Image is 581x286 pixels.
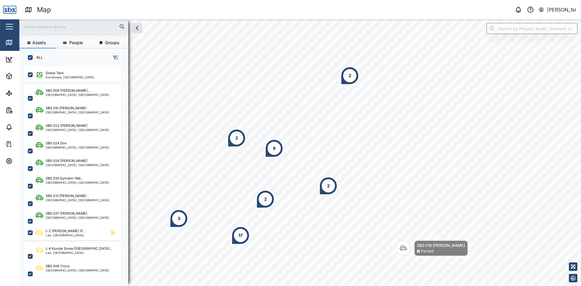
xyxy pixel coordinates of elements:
[46,199,109,202] div: [GEOGRAPHIC_DATA], [GEOGRAPHIC_DATA]
[231,226,250,245] div: Map marker
[538,5,576,14] button: [PERSON_NAME]
[487,23,577,34] input: Search by People, Asset, Geozone or Place
[178,215,180,222] div: 3
[16,141,32,147] div: Tasks
[46,228,86,234] div: L-2 [PERSON_NAME] (F...
[69,41,83,45] span: People
[417,242,465,248] div: SBS 018 [PERSON_NAME]
[46,141,67,146] div: SBS 024 Don
[235,135,238,141] div: 2
[327,182,330,189] div: 2
[46,93,109,96] div: [GEOGRAPHIC_DATA], [GEOGRAPHIC_DATA]
[46,181,109,184] div: [GEOGRAPHIC_DATA], [GEOGRAPHIC_DATA]
[105,41,119,45] span: Groups
[46,111,109,114] div: [GEOGRAPHIC_DATA], [GEOGRAPHIC_DATA]
[421,248,433,254] div: Parked
[46,211,87,216] div: SBS 037 [PERSON_NAME]
[46,71,64,76] div: Diesel Tank
[46,216,109,219] div: [GEOGRAPHIC_DATA], [GEOGRAPHIC_DATA]
[16,107,36,113] div: Reports
[46,163,109,166] div: [GEOGRAPHIC_DATA], [GEOGRAPHIC_DATA]
[46,128,109,131] div: [GEOGRAPHIC_DATA], [GEOGRAPHIC_DATA]
[46,158,87,163] div: SBS 026 [PERSON_NAME]
[33,55,43,60] label: ALL
[46,176,83,181] div: SBS 030 Ephraim (We...
[3,3,16,16] img: Main Logo
[46,123,87,128] div: SBS 022 [PERSON_NAME]
[46,76,94,79] div: Korobosea, [GEOGRAPHIC_DATA]
[16,90,30,97] div: Sites
[46,264,70,269] div: SBS 006 Crocs
[265,139,283,157] div: Map marker
[46,193,87,199] div: SBS 031 [PERSON_NAME]
[46,234,86,237] div: Lae, [GEOGRAPHIC_DATA]
[46,146,109,149] div: [GEOGRAPHIC_DATA], [GEOGRAPHIC_DATA]
[228,129,246,147] div: Map marker
[46,269,109,272] div: [GEOGRAPHIC_DATA], [GEOGRAPHIC_DATA]
[396,241,468,256] div: Map marker
[256,190,274,208] div: Map marker
[16,124,34,130] div: Alarms
[341,67,359,85] div: Map marker
[16,39,29,46] div: Map
[264,196,267,202] div: 2
[16,56,43,63] div: Dashboard
[32,41,46,45] span: Assets
[16,158,37,164] div: Settings
[46,246,112,251] div: L-4 Kondai Sorea ([GEOGRAPHIC_DATA]...
[319,177,337,195] div: Map marker
[46,106,87,111] div: SBS 010 [PERSON_NAME]
[46,251,112,254] div: Lae, [GEOGRAPHIC_DATA]
[238,232,243,239] div: 17
[349,72,351,79] div: 2
[19,19,581,286] canvas: Map
[170,209,188,228] div: Map marker
[273,145,276,152] div: 6
[16,73,34,80] div: Assets
[24,65,128,281] div: grid
[23,22,125,31] input: Search assets or drivers
[46,88,90,93] div: SBS 009 [PERSON_NAME]...
[547,6,576,14] div: [PERSON_NAME]
[37,5,51,15] div: Map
